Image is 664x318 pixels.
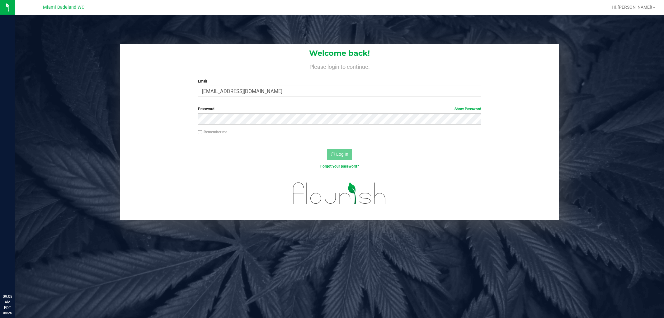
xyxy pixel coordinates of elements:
[120,49,559,57] h1: Welcome back!
[3,294,12,311] p: 09:08 AM EDT
[285,176,394,211] img: flourish_logo.svg
[43,5,84,10] span: Miami Dadeland WC
[120,62,559,70] h4: Please login to continue.
[198,78,481,84] label: Email
[320,164,359,168] a: Forgot your password?
[327,149,352,160] button: Log In
[454,107,481,111] a: Show Password
[198,107,214,111] span: Password
[198,129,227,135] label: Remember me
[612,5,652,10] span: Hi, [PERSON_NAME]!
[3,311,12,315] p: 08/26
[336,152,348,157] span: Log In
[198,130,202,135] input: Remember me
